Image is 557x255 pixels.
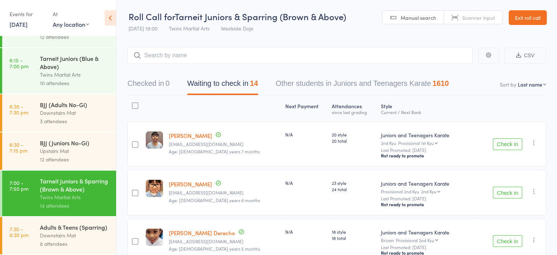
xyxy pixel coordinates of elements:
div: BJJ (Juniors No-Gi) [40,139,110,147]
button: Check in [493,138,522,150]
div: Next Payment [282,99,329,118]
a: [PERSON_NAME] [169,180,212,188]
div: N/A [285,180,326,186]
div: since last grading [332,110,375,114]
span: 20 total [332,138,375,144]
span: Tarneit Juniors & Sparring (Brown & Above) [175,10,346,22]
button: Check in [493,187,522,198]
div: 8 attendees [40,240,110,248]
div: Juniors and Teenagers Karate [381,180,476,187]
time: 7:30 - 8:30 pm [10,226,29,238]
div: Events for [10,8,45,20]
div: Atten­dances [329,99,378,118]
div: BJJ (Adults No-Gi) [40,101,110,109]
div: 14 [250,79,258,87]
div: Tarneit Juniors (Blue & Above) [40,54,110,70]
a: [PERSON_NAME] [169,132,212,139]
img: image1652944147.png [146,131,163,149]
div: Style [378,99,479,118]
time: 6:15 - 7:00 pm [10,57,29,69]
small: rickderecho@yahoo.com [169,239,279,244]
span: Westside Dojo [221,25,253,32]
small: Last Promoted: [DATE] [381,147,476,153]
label: Sort by [500,81,516,88]
div: Juniors and Teenagers Karate [381,229,476,236]
div: Not ready to promote [381,153,476,159]
small: Last Promoted: [DATE] [381,245,476,250]
a: 6:15 -7:00 pmTarneit Juniors (Blue & Above)Twins Martial Arts10 attendees [2,48,116,94]
a: [PERSON_NAME] Derecho [169,229,235,237]
div: At [53,8,89,20]
time: 6:30 - 7:15 pm [10,142,27,153]
span: 20 style [332,131,375,138]
div: 14 attendees [40,201,110,210]
div: 12 attendees [40,155,110,164]
div: Twins Martial Arts [40,70,110,79]
div: N/A [285,131,326,138]
img: image1619078092.png [146,229,163,246]
div: Downstairs Mat [40,231,110,240]
span: Roll Call for [129,10,175,22]
div: Tarneit Juniors & Sparring (Brown & Above) [40,177,110,193]
div: 2nd Kyu [421,189,437,194]
span: Age: [DEMOGRAPHIC_DATA] years 7 months [169,148,260,154]
button: Check in [493,235,522,247]
a: 7:00 -7:50 pmTarneit Juniors & Sparring (Brown & Above)Twins Martial Arts14 attendees [2,171,116,216]
time: 6:30 - 7:30 pm [10,103,28,115]
time: 7:00 - 7:50 pm [10,180,29,192]
a: Exit roll call [509,10,547,25]
span: 23 style [332,180,375,186]
span: Age: [DEMOGRAPHIC_DATA] years 6 months [169,197,260,203]
small: Last Promoted: [DATE] [381,196,476,201]
small: mariamcitro@gmail.com [169,190,279,195]
a: 7:30 -8:30 pmAdults & Teens (Sparring)Downstairs Mat8 attendees [2,217,116,254]
img: image1657783012.png [146,180,163,197]
div: Brown [381,238,476,243]
div: Downstairs Mat [40,109,110,117]
span: Manual search [401,14,436,21]
span: Age: [DEMOGRAPHIC_DATA] years 5 months [169,245,260,252]
div: 3 attendees [40,117,110,125]
button: CSV [504,48,546,63]
input: Search by name [127,47,473,64]
div: Provisional 2nd Kyu [381,189,476,194]
span: Scanner input [462,14,495,21]
span: 18 style [332,229,375,235]
button: Waiting to check in14 [187,76,258,95]
div: Current / Next Rank [381,110,476,114]
div: Adults & Teens (Sparring) [40,223,110,231]
div: Twins Martial Arts [40,193,110,201]
span: [DATE] 19:00 [129,25,157,32]
a: [DATE] [10,20,27,28]
span: 18 total [332,235,375,241]
div: Not ready to promote [381,201,476,207]
div: Any location [53,20,89,28]
button: Other students in Juniors and Teenagers Karate1610 [276,76,449,95]
div: 1610 [432,79,449,87]
div: Juniors and Teenagers Karate [381,131,476,139]
div: Last name [518,81,542,88]
div: 0 [166,79,170,87]
a: 6:30 -7:15 pmBJJ (Juniors No-Gi)Upstairs Mat12 attendees [2,132,116,170]
div: Provisional 2nd Kyu [396,238,434,243]
a: 6:30 -7:30 pmBJJ (Adults No-Gi)Downstairs Mat3 attendees [2,94,116,132]
span: 24 total [332,186,375,192]
span: Twins Martial Arts [169,25,209,32]
div: 10 attendees [40,79,110,87]
div: 2nd Kyu [381,141,476,145]
div: Provisional 1st Kyu [398,141,434,145]
div: 12 attendees [40,33,110,41]
div: N/A [285,229,326,235]
button: Checked in0 [127,76,170,95]
div: Upstairs Mat [40,147,110,155]
small: bukhari.danish@gmail.com [169,142,279,147]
